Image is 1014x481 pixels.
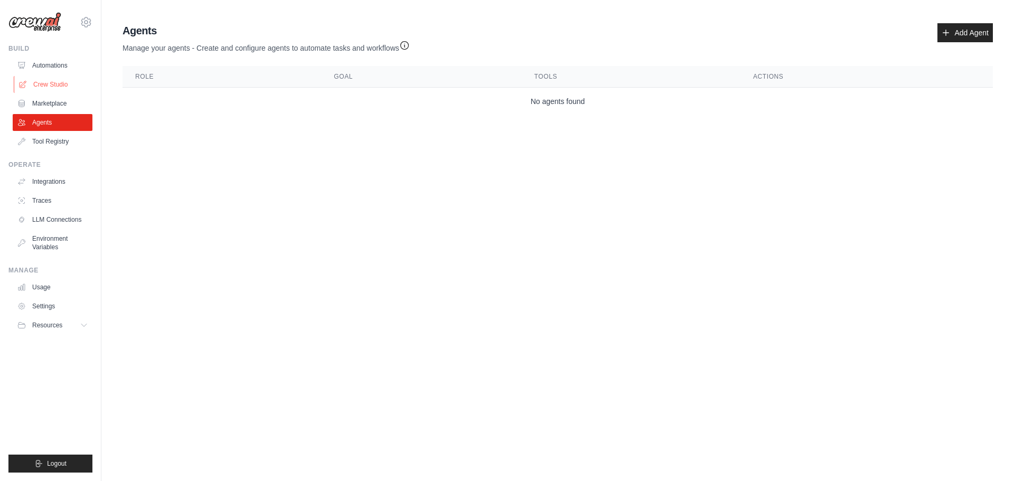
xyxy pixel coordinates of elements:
[13,230,92,256] a: Environment Variables
[123,23,410,38] h2: Agents
[13,95,92,112] a: Marketplace
[13,133,92,150] a: Tool Registry
[8,266,92,275] div: Manage
[13,279,92,296] a: Usage
[8,161,92,169] div: Operate
[13,114,92,131] a: Agents
[13,173,92,190] a: Integrations
[13,192,92,209] a: Traces
[32,321,62,329] span: Resources
[8,12,61,32] img: Logo
[123,66,321,88] th: Role
[123,38,410,53] p: Manage your agents - Create and configure agents to automate tasks and workflows
[13,57,92,74] a: Automations
[13,211,92,228] a: LLM Connections
[8,455,92,473] button: Logout
[123,88,993,116] td: No agents found
[937,23,993,42] a: Add Agent
[47,459,67,468] span: Logout
[522,66,740,88] th: Tools
[740,66,993,88] th: Actions
[13,298,92,315] a: Settings
[8,44,92,53] div: Build
[13,317,92,334] button: Resources
[321,66,521,88] th: Goal
[14,76,93,93] a: Crew Studio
